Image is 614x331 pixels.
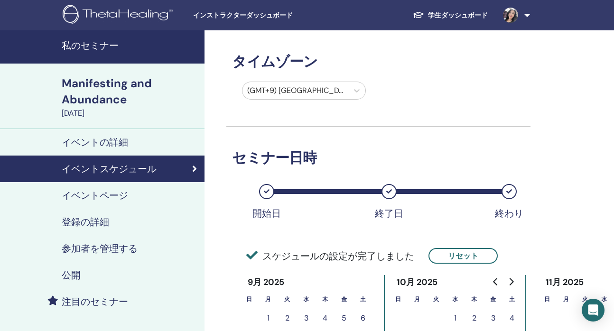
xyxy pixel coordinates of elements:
[427,290,446,309] th: 火曜日
[485,208,533,219] div: 終わり
[488,272,503,291] button: Go to previous month
[538,290,557,309] th: 日曜日
[389,275,445,290] div: 10月 2025
[446,290,465,309] th: 水曜日
[502,290,521,309] th: 土曜日
[354,290,372,309] th: 土曜日
[62,216,109,228] h4: 登録の詳細
[503,272,519,291] button: Go to next month
[56,75,205,119] a: Manifesting and Abundance[DATE]
[557,290,576,309] th: 月曜日
[595,290,614,309] th: 水曜日
[354,309,372,328] button: 6
[335,290,354,309] th: 金曜日
[502,309,521,328] button: 4
[62,40,199,51] h4: 私のセミナー
[446,309,465,328] button: 1
[538,275,591,290] div: 11月 2025
[278,309,297,328] button: 2
[465,290,484,309] th: 木曜日
[484,309,502,328] button: 3
[297,309,316,328] button: 3
[243,208,290,219] div: 開始日
[62,243,138,254] h4: 参加者を管理する
[465,309,484,328] button: 2
[335,309,354,328] button: 5
[226,149,530,166] h3: セミナー日時
[576,290,595,309] th: 火曜日
[259,290,278,309] th: 月曜日
[405,7,495,24] a: 学生ダッシュボード
[278,290,297,309] th: 火曜日
[428,248,498,264] button: リセット
[63,5,176,26] img: logo.png
[62,269,81,281] h4: 公開
[62,163,157,175] h4: イベントスケジュール
[62,75,199,108] div: Manifesting and Abundance
[365,208,413,219] div: 終了日
[240,290,259,309] th: 日曜日
[582,299,605,322] div: Open Intercom Messenger
[193,10,335,20] span: インストラクターダッシュボード
[62,137,128,148] h4: イベントの詳細
[226,53,530,70] h3: タイムゾーン
[316,290,335,309] th: 木曜日
[240,275,292,290] div: 9月 2025
[62,190,128,201] h4: イベントページ
[246,249,414,263] span: スケジュールの設定が完了しました
[484,290,502,309] th: 金曜日
[413,11,424,19] img: graduation-cap-white.svg
[408,290,427,309] th: 月曜日
[389,290,408,309] th: 日曜日
[503,8,518,23] img: default.jpg
[62,108,199,119] div: [DATE]
[316,309,335,328] button: 4
[259,309,278,328] button: 1
[297,290,316,309] th: 水曜日
[62,296,128,307] h4: 注目のセミナー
